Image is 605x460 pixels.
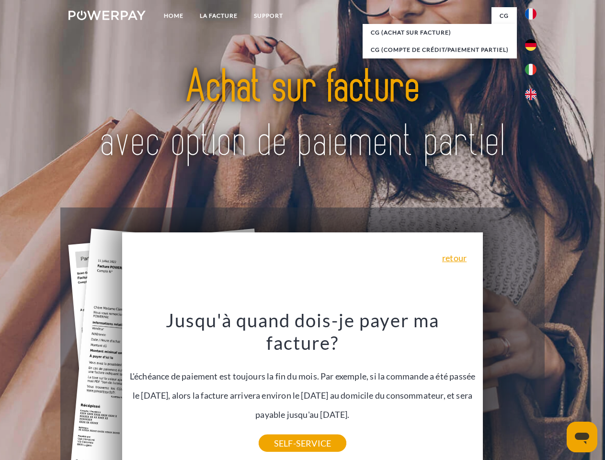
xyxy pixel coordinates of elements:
[525,89,537,100] img: en
[156,7,192,24] a: Home
[491,7,517,24] a: CG
[128,309,478,443] div: L'échéance de paiement est toujours la fin du mois. Par exemple, si la commande a été passée le [...
[442,253,467,262] a: retour
[363,41,517,58] a: CG (Compte de crédit/paiement partiel)
[68,11,146,20] img: logo-powerpay-white.svg
[259,435,346,452] a: SELF-SERVICE
[363,24,517,41] a: CG (achat sur facture)
[525,39,537,51] img: de
[128,309,478,355] h3: Jusqu'à quand dois-je payer ma facture?
[246,7,291,24] a: Support
[91,46,514,184] img: title-powerpay_fr.svg
[567,422,597,452] iframe: Bouton de lancement de la fenêtre de messagerie
[192,7,246,24] a: LA FACTURE
[525,8,537,20] img: fr
[525,64,537,75] img: it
